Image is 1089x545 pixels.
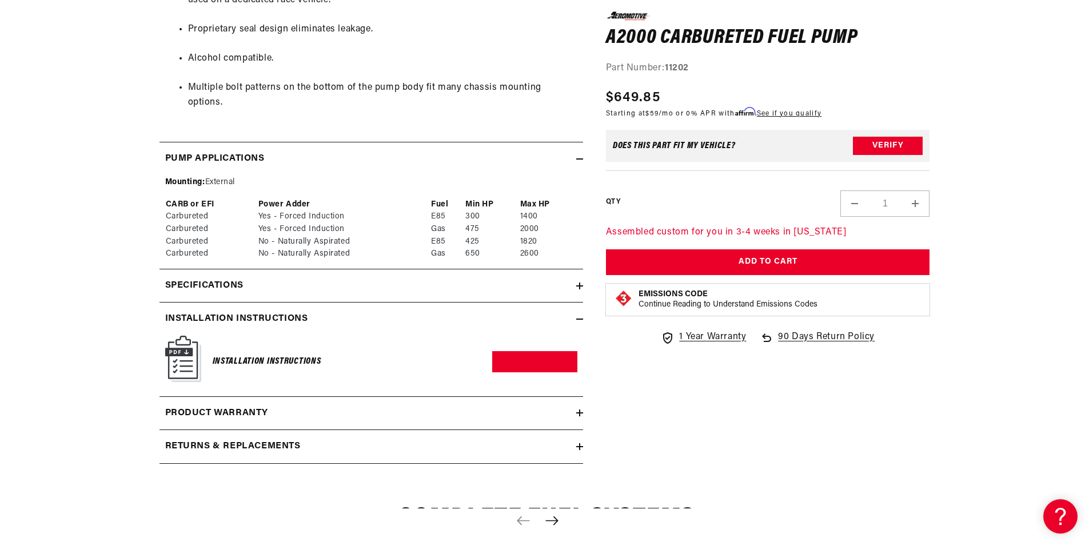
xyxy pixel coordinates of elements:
td: Carbureted [165,210,258,223]
summary: Returns & replacements [159,430,583,463]
th: Max HP [520,198,577,211]
a: See if you qualify - Learn more about Affirm Financing (opens in modal) [757,110,821,117]
button: Emissions CodeContinue Reading to Understand Emissions Codes [639,289,817,309]
span: 1 Year Warranty [679,329,746,344]
h1: A2000 Carbureted Fuel Pump [606,29,930,47]
span: External [205,178,235,186]
td: Carbureted [165,248,258,260]
img: Instruction Manual [165,336,201,382]
p: Assembled custom for you in 3-4 weeks in [US_STATE] [606,225,930,240]
td: Carbureted [165,236,258,248]
button: Next slide [540,508,565,534]
strong: Emissions Code [639,289,708,298]
td: 425 [465,236,520,248]
label: QTY [606,197,620,207]
summary: Specifications [159,269,583,303]
td: 2600 [520,248,577,260]
td: 475 [465,223,520,236]
p: Continue Reading to Understand Emissions Codes [639,299,817,309]
button: Add to Cart [606,249,930,275]
td: Gas [430,223,465,236]
td: 1400 [520,210,577,223]
th: CARB or EFI [165,198,258,211]
p: Starting at /mo or 0% APR with . [606,108,821,118]
h2: Complete Fuel Systems [131,507,959,534]
td: 300 [465,210,520,223]
a: Download PDF [492,351,577,372]
td: Yes - Forced Induction [258,210,430,223]
span: 90 Days Return Policy [778,329,875,356]
summary: Product warranty [159,397,583,430]
span: Affirm [735,107,755,116]
li: Multiple bolt patterns on the bottom of the pump body fit many chassis mounting options. [188,81,577,110]
h2: Pump Applications [165,152,265,166]
th: Power Adder [258,198,430,211]
th: Fuel [430,198,465,211]
div: Does This part fit My vehicle? [613,141,736,150]
h2: Product warranty [165,406,269,421]
summary: Pump Applications [159,142,583,176]
img: Emissions code [615,289,633,307]
td: E85 [430,210,465,223]
a: 1 Year Warranty [661,329,746,344]
li: Alcohol compatible. [188,51,577,66]
span: Mounting: [165,178,205,186]
h2: Returns & replacements [165,439,301,454]
td: Carbureted [165,223,258,236]
span: $59 [645,110,659,117]
button: Verify [853,137,923,155]
div: Part Number: [606,61,930,76]
h6: Installation Instructions [213,354,321,369]
span: $649.85 [606,87,660,108]
td: 1820 [520,236,577,248]
td: No - Naturally Aspirated [258,236,430,248]
td: No - Naturally Aspirated [258,248,430,260]
h2: Installation Instructions [165,312,308,327]
td: 2000 [520,223,577,236]
li: Proprietary seal design eliminates leakage. [188,22,577,37]
th: Min HP [465,198,520,211]
td: Gas [430,248,465,260]
td: Yes - Forced Induction [258,223,430,236]
a: 90 Days Return Policy [760,329,875,356]
td: 650 [465,248,520,260]
button: Previous slide [511,508,536,534]
h2: Specifications [165,279,244,293]
td: E85 [430,236,465,248]
strong: 11202 [665,63,689,73]
summary: Installation Instructions [159,303,583,336]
